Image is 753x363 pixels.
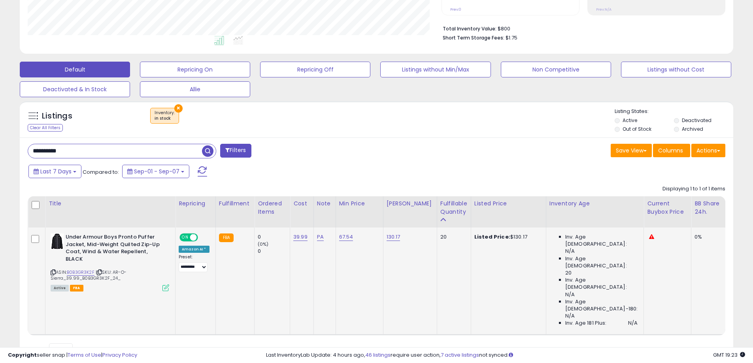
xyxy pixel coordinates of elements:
[443,23,719,33] li: $800
[682,117,711,124] label: Deactivated
[140,62,250,77] button: Repricing On
[8,351,37,359] strong: Copyright
[653,144,690,157] button: Columns
[20,62,130,77] button: Default
[266,352,745,359] div: Last InventoryLab Update: 4 hours ago, require user action, not synced.
[506,34,517,41] span: $1.75
[317,233,324,241] a: PA
[28,124,63,132] div: Clear All Filters
[565,248,575,255] span: N/A
[596,7,611,12] small: Prev: N/A
[34,346,91,353] span: Show: entries
[180,234,190,241] span: ON
[621,62,731,77] button: Listings without Cost
[440,199,468,216] div: Fulfillable Quantity
[682,126,703,132] label: Archived
[565,255,638,269] span: Inv. Age [DEMOGRAPHIC_DATA]:
[565,312,575,320] span: N/A
[615,108,733,115] p: Listing States:
[155,116,175,121] div: in stock
[443,25,496,32] b: Total Inventory Value:
[70,285,83,292] span: FBA
[102,351,137,359] a: Privacy Policy
[387,199,434,208] div: [PERSON_NAME]
[197,234,209,241] span: OFF
[623,126,651,132] label: Out of Stock
[20,81,130,97] button: Deactivated & In Stock
[258,241,269,247] small: (0%)
[174,104,183,113] button: ×
[658,147,683,154] span: Columns
[611,144,652,157] button: Save View
[179,254,209,272] div: Preset:
[28,165,81,178] button: Last 7 Days
[565,298,638,312] span: Inv. Age [DEMOGRAPHIC_DATA]-180:
[51,285,69,292] span: All listings currently available for purchase on Amazon
[565,276,638,291] span: Inv. Age [DEMOGRAPHIC_DATA]:
[51,233,169,290] div: ASIN:
[339,199,380,208] div: Min Price
[474,199,543,208] div: Listed Price
[220,144,251,158] button: Filters
[565,269,572,276] span: 20
[49,199,172,208] div: Title
[565,233,638,248] span: Inv. Age [DEMOGRAPHIC_DATA]:
[258,248,290,255] div: 0
[339,233,353,241] a: 67.54
[42,111,72,122] h5: Listings
[694,199,723,216] div: BB Share 24h.
[628,320,638,327] span: N/A
[565,320,607,327] span: Inv. Age 181 Plus:
[441,351,479,359] a: 7 active listings
[66,233,162,265] b: Under Armour Boys Pronto Puffer Jacket, Mid-Weight Quilted Zip-Up Coat, Wind & Water Repellent, B...
[179,246,209,253] div: Amazon AI *
[140,81,250,97] button: Allie
[647,199,688,216] div: Current Buybox Price
[549,199,640,208] div: Inventory Age
[694,233,721,241] div: 0%
[443,34,504,41] b: Short Term Storage Fees:
[501,62,611,77] button: Non Competitive
[155,110,175,122] span: Inventory :
[474,233,540,241] div: $130.17
[122,165,189,178] button: Sep-01 - Sep-07
[440,233,465,241] div: 20
[260,62,370,77] button: Repricing Off
[387,233,400,241] a: 130.17
[51,269,126,281] span: | SKU: AR-O-Sierra_39.99_B0B3GR3K2F_24_
[317,199,332,208] div: Note
[258,199,287,216] div: Ordered Items
[134,167,179,175] span: Sep-01 - Sep-07
[258,233,290,241] div: 0
[8,352,137,359] div: seller snap | |
[179,199,212,208] div: Repricing
[713,351,745,359] span: 2025-09-15 19:23 GMT
[293,199,310,208] div: Cost
[219,233,234,242] small: FBA
[365,351,391,359] a: 46 listings
[293,233,308,241] a: 39.99
[40,167,72,175] span: Last 7 Days
[565,291,575,298] span: N/A
[474,233,510,241] b: Listed Price:
[51,233,64,249] img: 31xHMHvnp7L._SL40_.jpg
[662,185,725,193] div: Displaying 1 to 1 of 1 items
[83,168,119,176] span: Compared to:
[68,351,101,359] a: Terms of Use
[67,269,94,276] a: B0B3GR3K2F
[380,62,491,77] button: Listings without Min/Max
[450,7,461,12] small: Prev: 0
[219,199,251,208] div: Fulfillment
[623,117,637,124] label: Active
[691,144,725,157] button: Actions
